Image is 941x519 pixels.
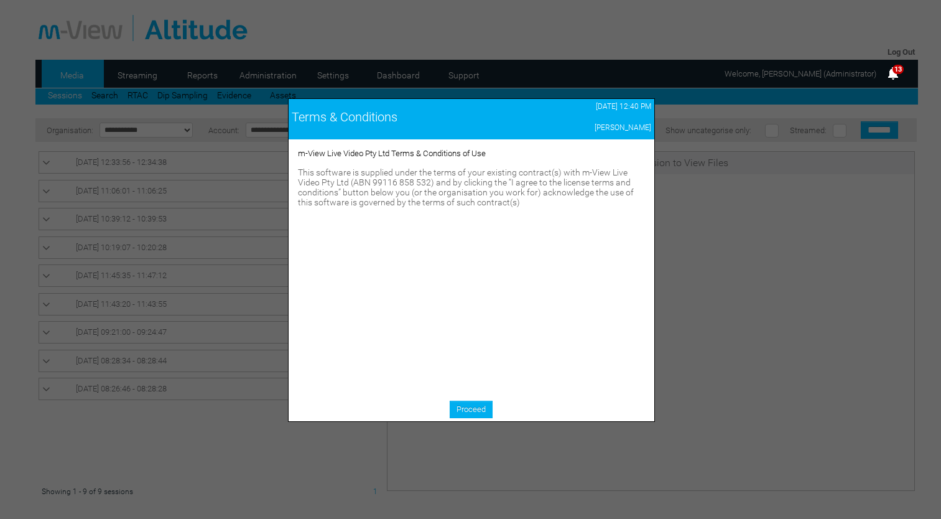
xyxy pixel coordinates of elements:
[450,401,493,418] a: Proceed
[522,120,654,135] td: [PERSON_NAME]
[892,65,904,74] span: 13
[292,110,520,124] div: Terms & Conditions
[298,149,486,158] span: m-View Live Video Pty Ltd Terms & Conditions of Use
[522,99,654,114] td: [DATE] 12:40 PM
[298,167,634,207] span: This software is supplied under the terms of your existing contract(s) with m-View Live Video Pty...
[886,66,901,81] img: bell25.png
